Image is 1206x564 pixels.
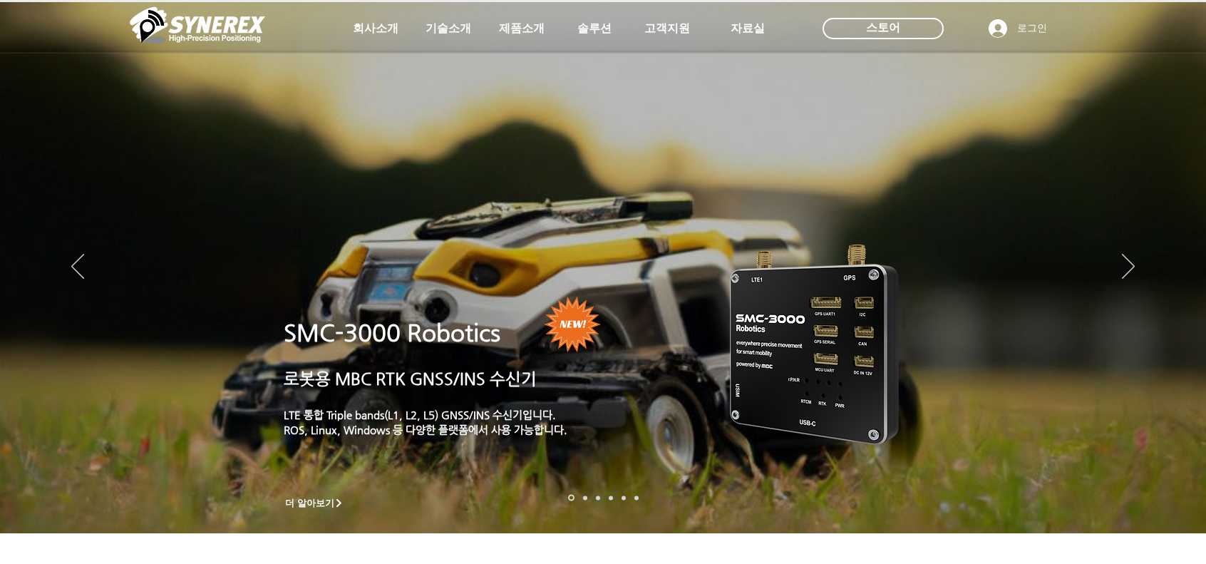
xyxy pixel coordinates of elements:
span: 기술소개 [426,21,471,36]
span: 고객지원 [644,21,690,36]
a: 로봇 [622,496,626,500]
a: 정밀농업 [634,496,639,500]
div: 스토어 [823,18,944,39]
a: 드론 8 - SMC 2000 [583,496,587,500]
span: 로그인 [1012,21,1052,36]
a: 자율주행 [609,496,613,500]
span: 제품소개 [499,21,545,36]
a: 더 알아보기 [279,494,350,512]
button: 이전 [71,254,84,281]
span: 솔루션 [577,21,612,36]
a: 회사소개 [340,14,411,43]
a: 고객지원 [632,14,703,43]
a: 제품소개 [486,14,557,43]
span: 더 알아보기 [285,497,334,510]
a: LTE 통합 Triple bands(L1, L2, L5) GNSS/INS 수신기입니다. [284,409,556,421]
a: 로봇용 MBC RTK GNSS/INS 수신기 [284,369,537,388]
a: 측량 IoT [596,496,600,500]
span: 자료실 [731,21,765,36]
span: 스토어 [866,20,900,36]
button: 다음 [1122,254,1135,281]
a: 기술소개 [413,14,484,43]
img: KakaoTalk_20241224_155801212.png [710,223,920,462]
a: 자료실 [712,14,783,43]
span: 회사소개 [353,21,398,36]
img: 씨너렉스_White_simbol_대지 1.png [130,4,265,46]
button: 로그인 [979,15,1057,42]
a: 로봇- SMC 2000 [568,495,574,501]
a: 솔루션 [559,14,630,43]
a: SMC-3000 Robotics [284,319,500,347]
nav: 슬라이드 [564,495,643,501]
a: ROS, Linux, Windows 등 다양한 플랫폼에서 사용 가능합니다. [284,424,567,436]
